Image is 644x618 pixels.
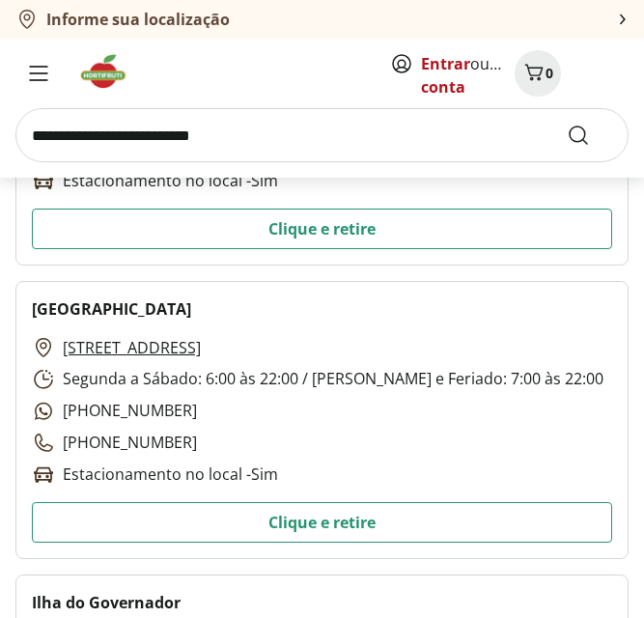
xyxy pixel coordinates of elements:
a: Entrar [421,53,470,74]
p: Estacionamento no local - Sim [32,169,278,193]
input: search [15,108,629,162]
p: [PHONE_NUMBER] [32,431,197,455]
p: [PHONE_NUMBER] [32,399,197,423]
h2: Ilha do Governador [32,591,181,614]
p: Estacionamento no local - Sim [32,463,278,487]
b: Informe sua localização [46,9,230,30]
button: Carrinho [515,50,561,97]
span: 0 [546,64,553,82]
p: Segunda a Sábado: 6:00 às 22:00 / [PERSON_NAME] e Feriado: 7:00 às 22:00 [32,367,603,391]
span: ou [421,52,507,98]
a: [STREET_ADDRESS] [63,336,201,359]
button: Submit Search [567,124,613,147]
button: Clique e retire [32,502,612,543]
button: Clique e retire [32,209,612,249]
img: Hortifruti [77,52,142,91]
button: Menu [15,50,62,97]
h2: [GEOGRAPHIC_DATA] [32,297,191,321]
